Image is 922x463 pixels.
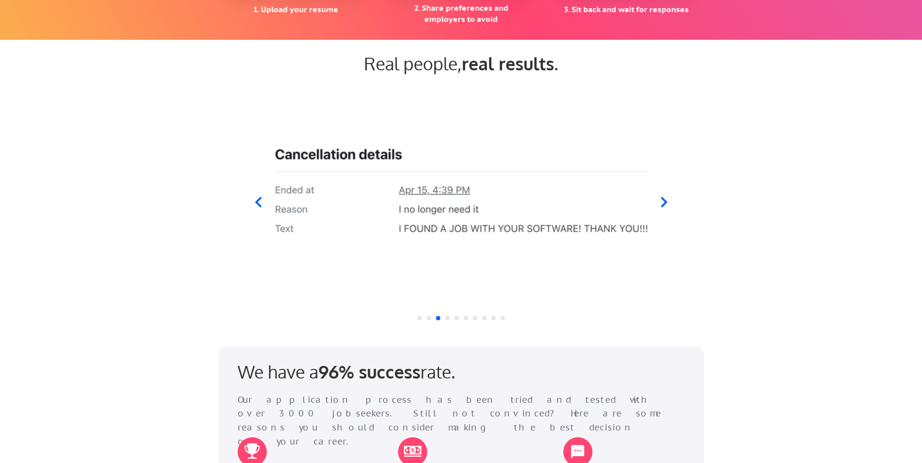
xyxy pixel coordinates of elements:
[318,361,420,382] strong: 96% success
[393,2,529,24] div: 2. Share preferences and employers to avoid
[228,4,364,15] div: 1. Upload your resume
[558,4,695,15] div: 3. Sit back and wait for responses
[238,393,670,449] div: Our application process has been tried and tested with over 3000 jobseekers. Still not convinced?...
[462,52,554,74] strong: real results
[228,53,695,74] div: Real people, .
[238,361,520,382] div: We have a rate.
